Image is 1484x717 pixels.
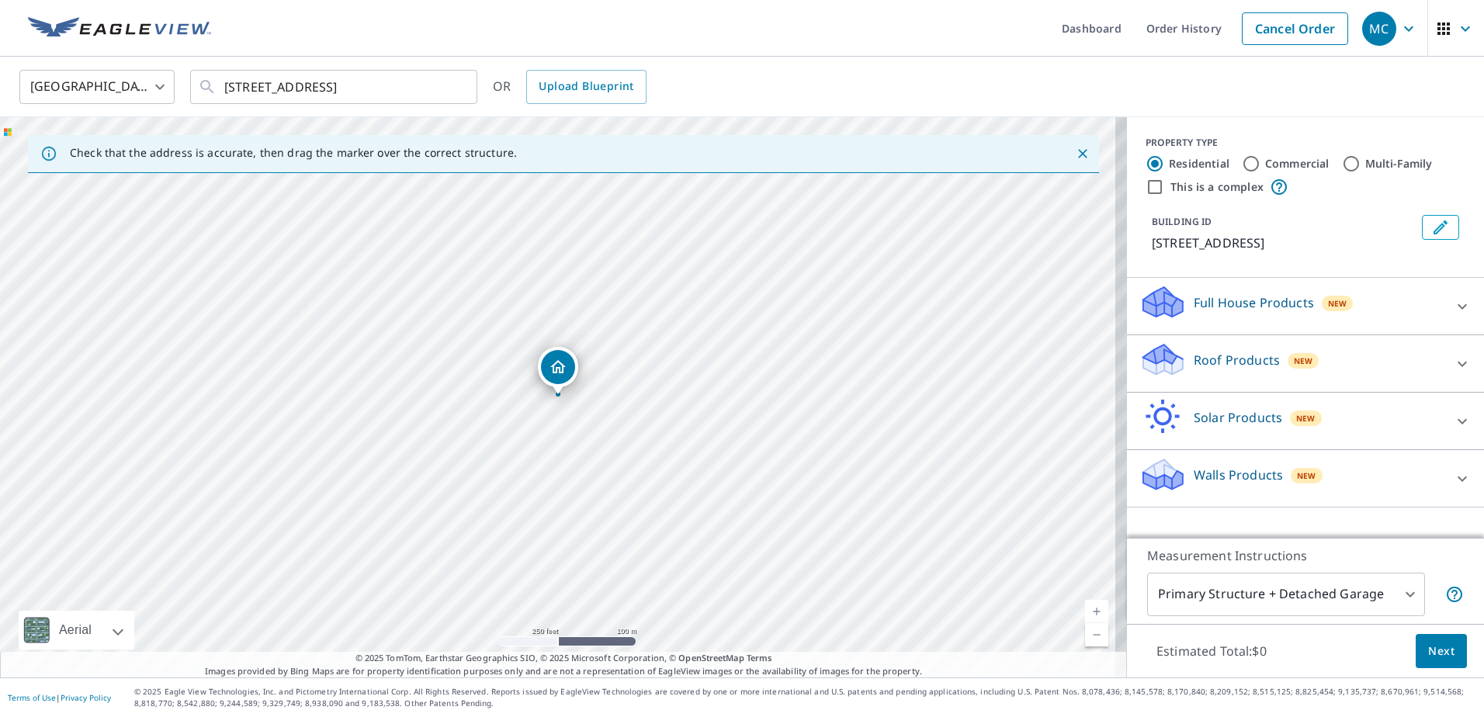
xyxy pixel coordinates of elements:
p: Full House Products [1194,293,1314,312]
p: BUILDING ID [1152,215,1212,228]
p: Solar Products [1194,408,1282,427]
span: Next [1428,642,1455,661]
p: Estimated Total: $0 [1144,634,1279,668]
a: OpenStreetMap [678,652,744,663]
span: New [1294,355,1313,367]
div: Primary Structure + Detached Garage [1147,573,1425,616]
div: MC [1362,12,1396,46]
button: Next [1416,634,1467,669]
p: Walls Products [1194,466,1283,484]
div: Aerial [54,611,96,649]
p: Check that the address is accurate, then drag the marker over the correct structure. [70,146,517,160]
button: Edit building 1 [1422,215,1459,240]
label: Residential [1169,156,1229,171]
a: Current Level 17, Zoom Out [1085,623,1108,646]
a: Terms of Use [8,692,56,703]
div: Solar ProductsNew [1139,399,1472,443]
a: Cancel Order [1242,12,1348,45]
div: OR [493,70,647,104]
img: EV Logo [28,17,211,40]
span: New [1297,469,1316,482]
div: Full House ProductsNew [1139,284,1472,328]
div: Aerial [19,611,134,649]
div: Walls ProductsNew [1139,456,1472,501]
p: Measurement Instructions [1147,546,1464,565]
a: Current Level 17, Zoom In [1085,600,1108,623]
input: Search by address or latitude-longitude [224,65,446,109]
span: © 2025 TomTom, Earthstar Geographics SIO, © 2025 Microsoft Corporation, © [355,652,772,665]
label: Commercial [1265,156,1330,171]
button: Close [1073,144,1093,164]
div: [GEOGRAPHIC_DATA] [19,65,175,109]
span: Upload Blueprint [539,77,633,96]
span: Your report will include the primary structure and a detached garage if one exists. [1445,585,1464,604]
a: Upload Blueprint [526,70,646,104]
label: Multi-Family [1365,156,1433,171]
a: Terms [747,652,772,663]
div: PROPERTY TYPE [1146,136,1465,150]
label: This is a complex [1170,179,1264,195]
p: Roof Products [1194,351,1280,369]
div: Roof ProductsNew [1139,341,1472,386]
div: Dropped pin, building 1, Residential property, 815 W Avenue F Lovington, NM 88260 [538,347,578,395]
span: New [1296,412,1316,424]
p: © 2025 Eagle View Technologies, Inc. and Pictometry International Corp. All Rights Reserved. Repo... [134,686,1476,709]
a: Privacy Policy [61,692,111,703]
span: New [1328,297,1347,310]
p: [STREET_ADDRESS] [1152,234,1416,252]
p: | [8,693,111,702]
